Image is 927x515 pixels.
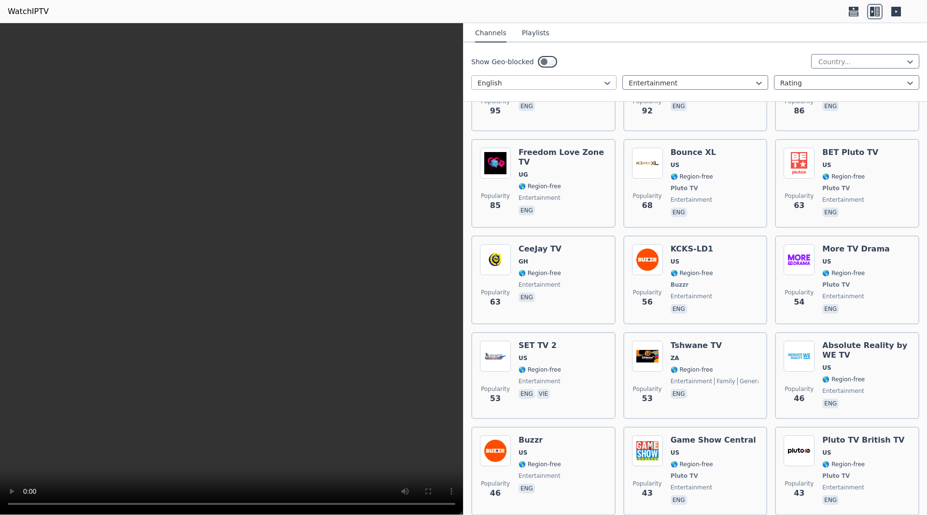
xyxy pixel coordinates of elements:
[671,281,689,289] span: Buzzr
[519,281,561,289] span: entertainment
[671,341,759,350] h6: Tshwane TV
[522,24,549,42] button: Playlists
[784,435,815,466] img: Pluto TV British TV
[671,304,687,314] p: eng
[481,289,510,296] span: Popularity
[784,244,815,275] img: More TV Drama
[671,389,687,399] p: eng
[671,244,714,254] h6: KCKS-LD1
[822,341,911,360] h6: Absolute Reality by WE TV
[633,289,662,296] span: Popularity
[822,244,890,254] h6: More TV Drama
[519,171,528,179] span: UG
[475,24,506,42] button: Channels
[480,148,511,179] img: Freedom Love Zone TV
[794,487,804,499] span: 43
[519,389,535,399] p: eng
[784,341,815,372] img: Absolute Reality by WE TV
[785,385,814,393] span: Popularity
[642,487,653,499] span: 43
[519,341,561,350] h6: SET TV 2
[642,296,653,308] span: 56
[633,480,662,487] span: Popularity
[490,200,501,211] span: 85
[642,393,653,404] span: 53
[794,296,804,308] span: 54
[671,292,713,300] span: entertainment
[519,244,562,254] h6: CeeJay TV
[785,289,814,296] span: Popularity
[490,296,501,308] span: 63
[632,435,663,466] img: Game Show Central
[822,281,850,289] span: Pluto TV
[642,200,653,211] span: 68
[822,364,831,372] span: US
[785,480,814,487] span: Popularity
[480,244,511,275] img: CeeJay TV
[519,377,561,385] span: entertainment
[671,101,687,111] p: eng
[822,101,839,111] p: eng
[794,105,804,117] span: 86
[519,366,561,374] span: 🌎 Region-free
[490,105,501,117] span: 95
[822,399,839,408] p: eng
[737,377,762,385] span: general
[519,449,527,457] span: US
[537,389,550,399] p: vie
[822,292,864,300] span: entertainment
[822,173,865,181] span: 🌎 Region-free
[480,341,511,372] img: SET TV 2
[633,385,662,393] span: Popularity
[671,161,679,169] span: US
[519,206,535,215] p: eng
[822,184,850,192] span: Pluto TV
[822,304,839,314] p: eng
[671,148,716,157] h6: Bounce XL
[822,376,865,383] span: 🌎 Region-free
[822,269,865,277] span: 🌎 Region-free
[822,258,831,265] span: US
[785,192,814,200] span: Popularity
[671,196,713,204] span: entertainment
[822,484,864,491] span: entertainment
[519,472,561,480] span: entertainment
[822,148,878,157] h6: BET Pluto TV
[671,484,713,491] span: entertainment
[519,182,561,190] span: 🌎 Region-free
[671,495,687,505] p: eng
[822,449,831,457] span: US
[671,184,698,192] span: Pluto TV
[480,435,511,466] img: Buzzr
[671,460,713,468] span: 🌎 Region-free
[794,200,804,211] span: 63
[822,208,839,217] p: eng
[671,449,679,457] span: US
[671,258,679,265] span: US
[519,194,561,202] span: entertainment
[822,472,850,480] span: Pluto TV
[784,148,815,179] img: BET Pluto TV
[632,148,663,179] img: Bounce XL
[481,385,510,393] span: Popularity
[822,495,839,505] p: eng
[519,354,527,362] span: US
[671,173,713,181] span: 🌎 Region-free
[633,192,662,200] span: Popularity
[519,269,561,277] span: 🌎 Region-free
[822,387,864,395] span: entertainment
[490,487,501,499] span: 46
[519,460,561,468] span: 🌎 Region-free
[671,354,679,362] span: ZA
[481,480,510,487] span: Popularity
[671,208,687,217] p: eng
[822,196,864,204] span: entertainment
[671,377,713,385] span: entertainment
[671,472,698,480] span: Pluto TV
[519,484,535,493] p: eng
[471,57,534,67] label: Show Geo-blocked
[519,435,561,445] h6: Buzzr
[794,393,804,404] span: 46
[632,341,663,372] img: Tshwane TV
[671,366,713,374] span: 🌎 Region-free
